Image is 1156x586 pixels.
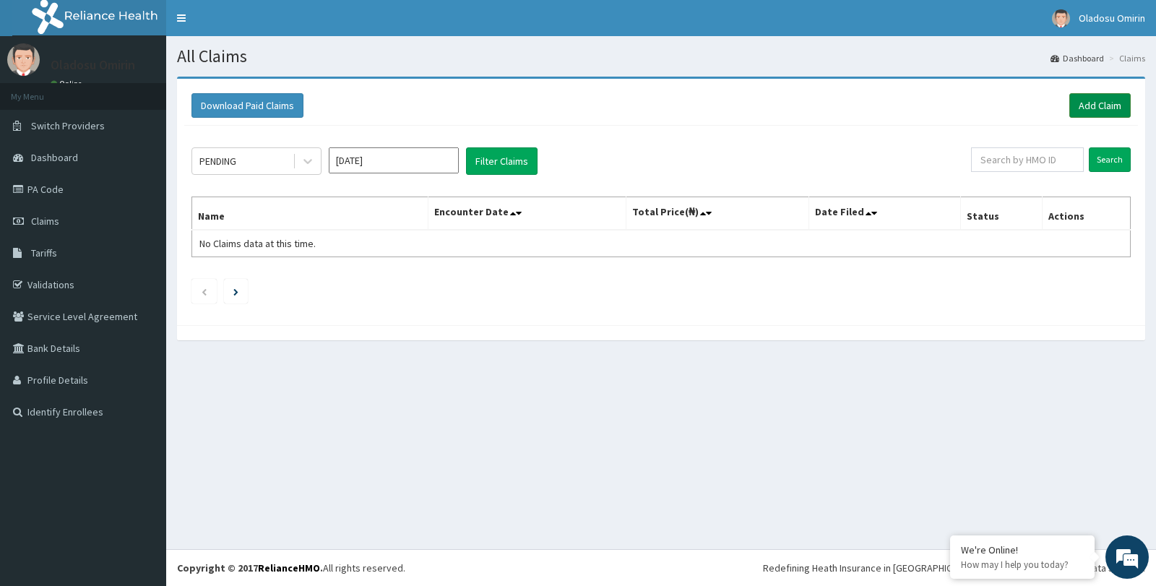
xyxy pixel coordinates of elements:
[31,246,57,259] span: Tariffs
[971,147,1084,172] input: Search by HMO ID
[626,197,808,230] th: Total Price(₦)
[51,59,135,72] p: Oladosu Omirin
[1051,52,1104,64] a: Dashboard
[233,285,238,298] a: Next page
[1089,147,1131,172] input: Search
[199,237,316,250] span: No Claims data at this time.
[191,93,303,118] button: Download Paid Claims
[1105,52,1145,64] li: Claims
[960,197,1042,230] th: Status
[199,154,236,168] div: PENDING
[201,285,207,298] a: Previous page
[166,549,1156,586] footer: All rights reserved.
[258,561,320,574] a: RelianceHMO
[1052,9,1070,27] img: User Image
[329,147,459,173] input: Select Month and Year
[1069,93,1131,118] a: Add Claim
[428,197,626,230] th: Encounter Date
[31,151,78,164] span: Dashboard
[961,543,1084,556] div: We're Online!
[1042,197,1130,230] th: Actions
[192,197,428,230] th: Name
[1079,12,1145,25] span: Oladosu Omirin
[177,561,323,574] strong: Copyright © 2017 .
[31,119,105,132] span: Switch Providers
[177,47,1145,66] h1: All Claims
[31,215,59,228] span: Claims
[961,559,1084,571] p: How may I help you today?
[51,79,85,89] a: Online
[7,43,40,76] img: User Image
[763,561,1145,575] div: Redefining Heath Insurance in [GEOGRAPHIC_DATA] using Telemedicine and Data Science!
[466,147,538,175] button: Filter Claims
[809,197,961,230] th: Date Filed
